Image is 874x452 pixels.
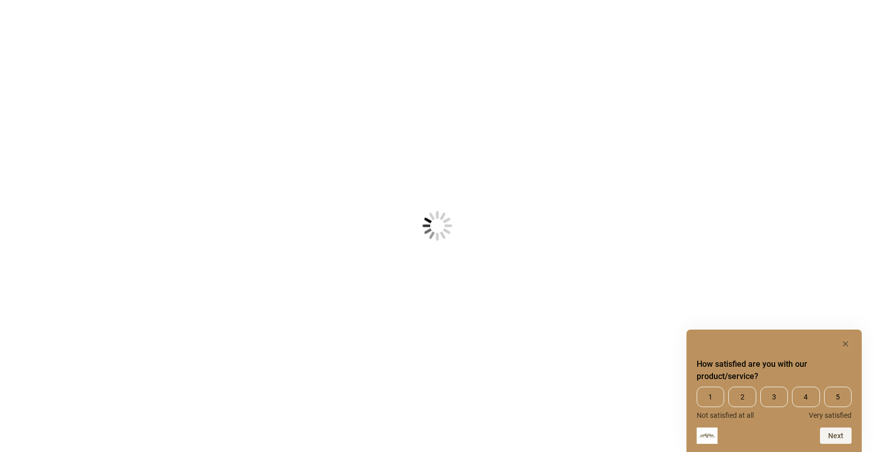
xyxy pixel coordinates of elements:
[824,387,852,407] span: 5
[820,428,852,444] button: Next question
[792,387,819,407] span: 4
[697,358,852,383] h2: How satisfied are you with our product/service? Select an option from 1 to 5, with 1 being Not sa...
[809,411,852,419] span: Very satisfied
[697,387,724,407] span: 1
[839,338,852,350] button: Hide survey
[760,387,788,407] span: 3
[372,161,502,291] img: Loading
[697,338,852,444] div: How satisfied are you with our product/service? Select an option from 1 to 5, with 1 being Not sa...
[697,411,754,419] span: Not satisfied at all
[728,387,756,407] span: 2
[697,387,852,419] div: How satisfied are you with our product/service? Select an option from 1 to 5, with 1 being Not sa...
